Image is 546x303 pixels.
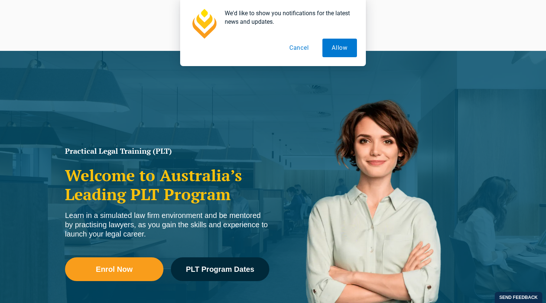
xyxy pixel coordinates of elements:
[219,9,357,26] div: We'd like to show you notifications for the latest news and updates.
[189,9,219,39] img: notification icon
[96,265,133,273] span: Enrol Now
[65,147,269,155] h1: Practical Legal Training (PLT)
[280,39,318,57] button: Cancel
[65,211,269,239] div: Learn in a simulated law firm environment and be mentored by practising lawyers, as you gain the ...
[171,257,269,281] a: PLT Program Dates
[322,39,357,57] button: Allow
[65,166,269,203] h2: Welcome to Australia’s Leading PLT Program
[65,257,163,281] a: Enrol Now
[186,265,254,273] span: PLT Program Dates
